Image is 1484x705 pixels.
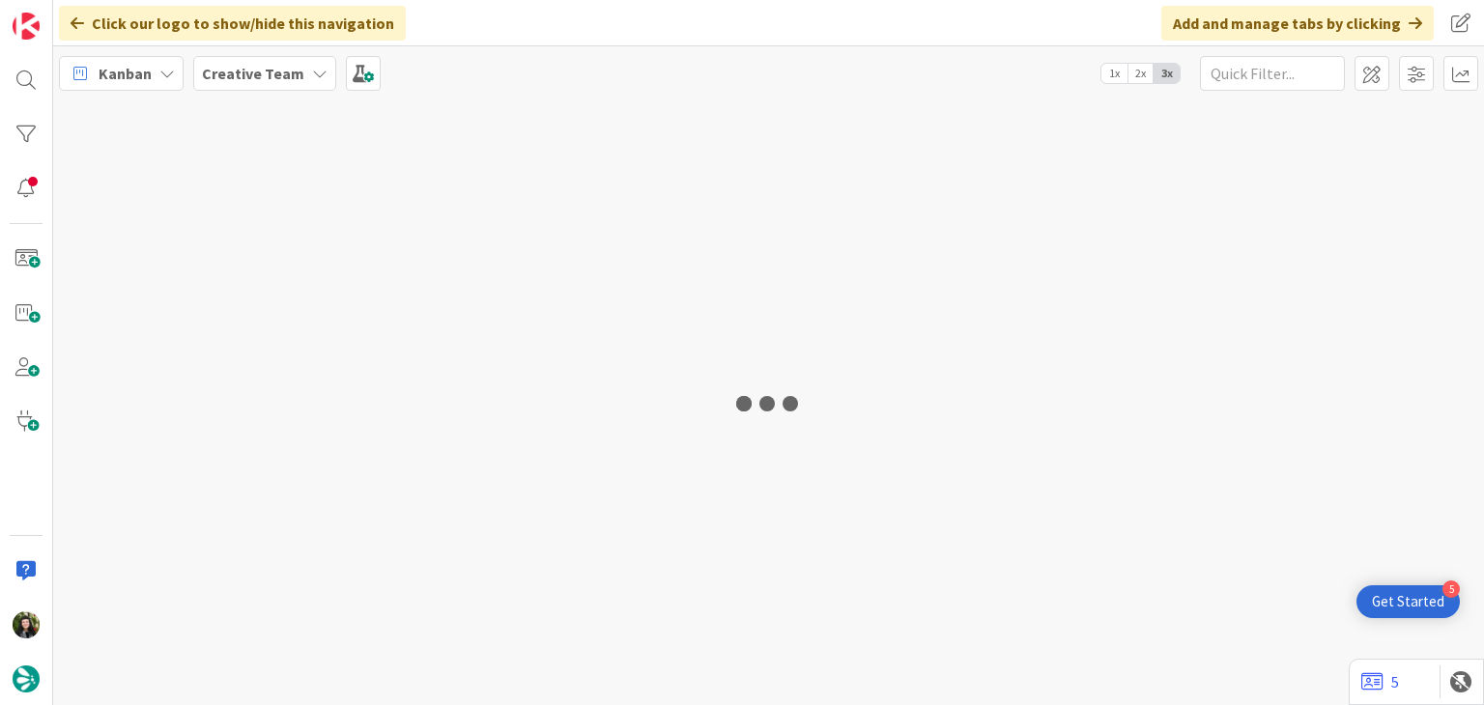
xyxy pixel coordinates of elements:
[1154,64,1180,83] span: 3x
[1372,592,1444,611] div: Get Started
[13,611,40,638] img: BC
[99,62,152,85] span: Kanban
[1356,585,1460,618] div: Open Get Started checklist, remaining modules: 5
[1127,64,1154,83] span: 2x
[13,665,40,692] img: avatar
[13,13,40,40] img: Visit kanbanzone.com
[1361,670,1399,693] a: 5
[1442,580,1460,598] div: 5
[59,6,406,41] div: Click our logo to show/hide this navigation
[1200,56,1345,91] input: Quick Filter...
[202,64,304,83] b: Creative Team
[1161,6,1434,41] div: Add and manage tabs by clicking
[1101,64,1127,83] span: 1x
